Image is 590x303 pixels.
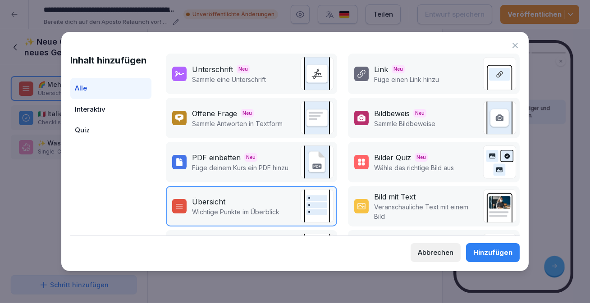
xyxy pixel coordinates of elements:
button: Abbrechen [411,243,461,262]
img: image_upload.svg [483,101,516,135]
div: Bild mit Text [374,191,416,202]
div: Abbrechen [418,248,453,258]
div: Hinzufügen [473,248,512,258]
img: image_quiz.svg [483,145,516,179]
span: Neu [244,153,257,162]
p: Veranschauliche Text mit einem Bild [374,202,478,221]
span: Neu [415,153,428,162]
div: Bildbeweis [374,108,410,119]
div: PDF einbetten [192,152,241,163]
h1: Inhalt hinzufügen [70,54,151,67]
img: text_image.png [483,190,516,223]
div: Bilder Quiz [374,152,411,163]
p: Füge deinem Kurs ein PDF hinzu [192,163,288,172]
img: video.png [300,234,334,267]
div: Übersicht [192,196,225,207]
img: link.svg [483,57,516,90]
p: Sammle eine Unterschrift [192,75,266,84]
div: Quiz [70,120,151,141]
img: overview.svg [300,190,334,223]
span: Neu [392,65,405,73]
p: Sammle Antworten in Textform [192,119,283,128]
p: Sammle Bildbeweise [374,119,435,128]
span: Neu [413,109,426,118]
p: Wähle das richtige Bild aus [374,163,454,172]
div: Alle [70,78,151,99]
img: pdf_embed.svg [300,145,334,179]
button: Hinzufügen [466,243,520,262]
div: Unterschrift [192,64,233,75]
span: Neu [241,109,254,118]
p: Füge einen Link hinzu [374,75,439,84]
img: callout.png [483,234,516,267]
img: signature.svg [300,57,334,90]
p: Wichtige Punkte im Überblick [192,207,279,217]
div: Interaktiv [70,99,151,120]
div: Link [374,64,388,75]
img: text_response.svg [300,101,334,135]
div: Offene Frage [192,108,237,119]
span: Neu [237,65,250,73]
